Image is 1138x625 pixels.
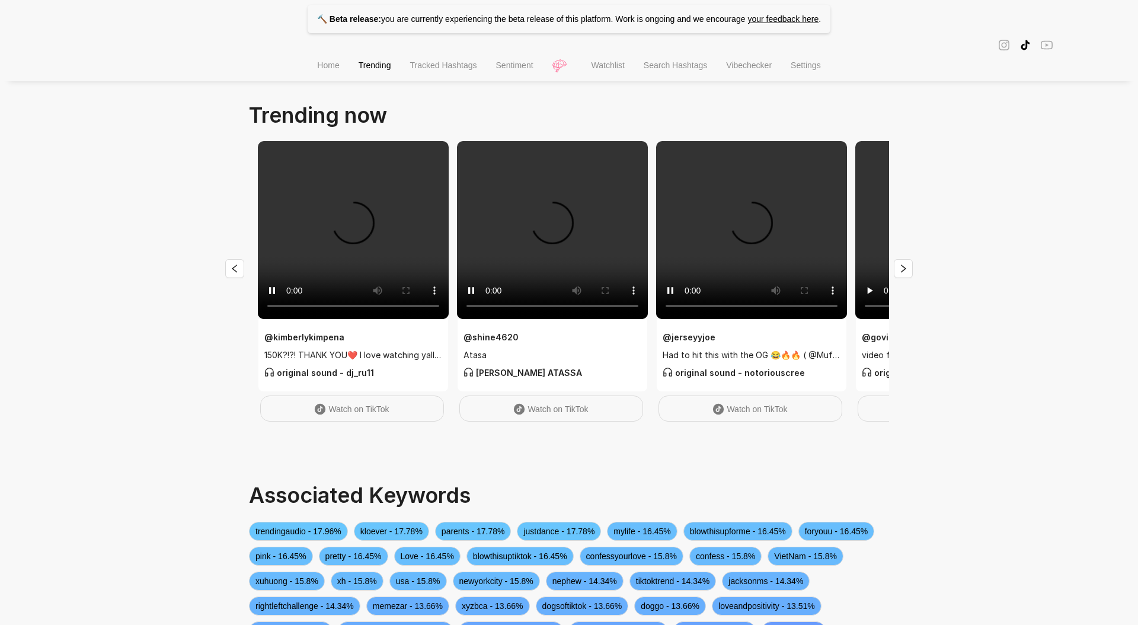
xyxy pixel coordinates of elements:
span: 150K?!?! THANK YOU❤️ I love watching yall do this trend😊 [264,349,442,362]
span: Tracked Hashtags [410,60,477,70]
span: justdance - 17.78% [517,522,601,541]
span: customer-service [463,367,474,377]
span: parents - 17.78% [435,522,512,541]
strong: original sound - notoriouscree [663,368,805,378]
span: xyzbca - 13.66% [455,597,530,616]
span: blowthisuptiktok - 16.45% [466,547,574,566]
span: rightleftchallenge - 14.34% [249,597,360,616]
span: Vibechecker [726,60,772,70]
a: Watch on TikTok [658,396,842,422]
strong: 🔨 Beta release: [317,14,381,24]
span: Associated Keywords [249,482,471,508]
strong: original sound - goviralnow67 [862,368,1002,378]
span: customer-service [264,367,274,377]
span: Home [317,60,339,70]
span: right [899,264,908,273]
span: left [230,264,239,273]
span: Watch on TikTok [727,404,787,414]
span: foryouu - 16.45% [798,522,875,541]
span: blowthisupforme - 16.45% [683,522,792,541]
span: Watch on TikTok [528,404,588,414]
span: youtube [1041,38,1053,52]
span: Trending now [249,102,387,128]
span: jacksonms - 14.34% [722,572,810,591]
span: memezar - 13.66% [366,597,449,616]
strong: @ goviralnow67 [862,332,929,342]
span: newyorkcity - 15.8% [453,572,540,591]
span: kloever - 17.78% [354,522,429,541]
span: dogsoftiktok - 13.66% [536,597,629,616]
span: Search Hashtags [644,60,707,70]
strong: @ shine4620 [463,332,519,342]
span: pink - 16.45% [249,547,313,566]
span: video found via @Pubity [862,349,1040,362]
span: confess - 15.8% [689,547,762,566]
span: confessyourlove - 15.8% [580,547,683,566]
strong: original sound - dj_ru11 [264,368,374,378]
span: doggo - 13.66% [634,597,706,616]
span: customer-service [862,367,872,377]
span: Watch on TikTok [328,404,389,414]
span: Love - 16.45% [394,547,461,566]
a: Watch on TikTok [459,396,643,422]
span: loveandpositivity - 13.51% [712,597,821,616]
a: Watch on TikTok [260,396,444,422]
p: you are currently experiencing the beta release of this platform. Work is ongoing and we encourage . [308,5,830,33]
strong: @ jerseyyjoe [663,332,715,342]
a: Watch on TikTok [858,396,1041,422]
span: tiktoktrend - 14.34% [629,572,717,591]
span: pretty - 16.45% [319,547,388,566]
span: Trending [359,60,391,70]
span: mylife - 16.45% [607,522,677,541]
a: your feedback here [747,14,819,24]
strong: @ kimberlykimpena [264,332,344,342]
span: instagram [998,38,1010,52]
span: nephew - 14.34% [546,572,624,591]
span: trendingaudio - 17.96% [249,522,348,541]
span: customer-service [663,367,673,377]
span: Watchlist [592,60,625,70]
span: Sentiment [496,60,533,70]
span: xuhuong - 15.8% [249,572,325,591]
span: Atasa [463,349,641,362]
span: usa - 15.8% [389,572,447,591]
span: xh - 15.8% [331,572,383,591]
span: VietNam - 15.8% [768,547,843,566]
span: Had to hit this with the OG 😂🔥🔥 ( @Mufasa ) [663,349,840,362]
span: Settings [791,60,821,70]
strong: [PERSON_NAME] ATASSA [463,368,582,378]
